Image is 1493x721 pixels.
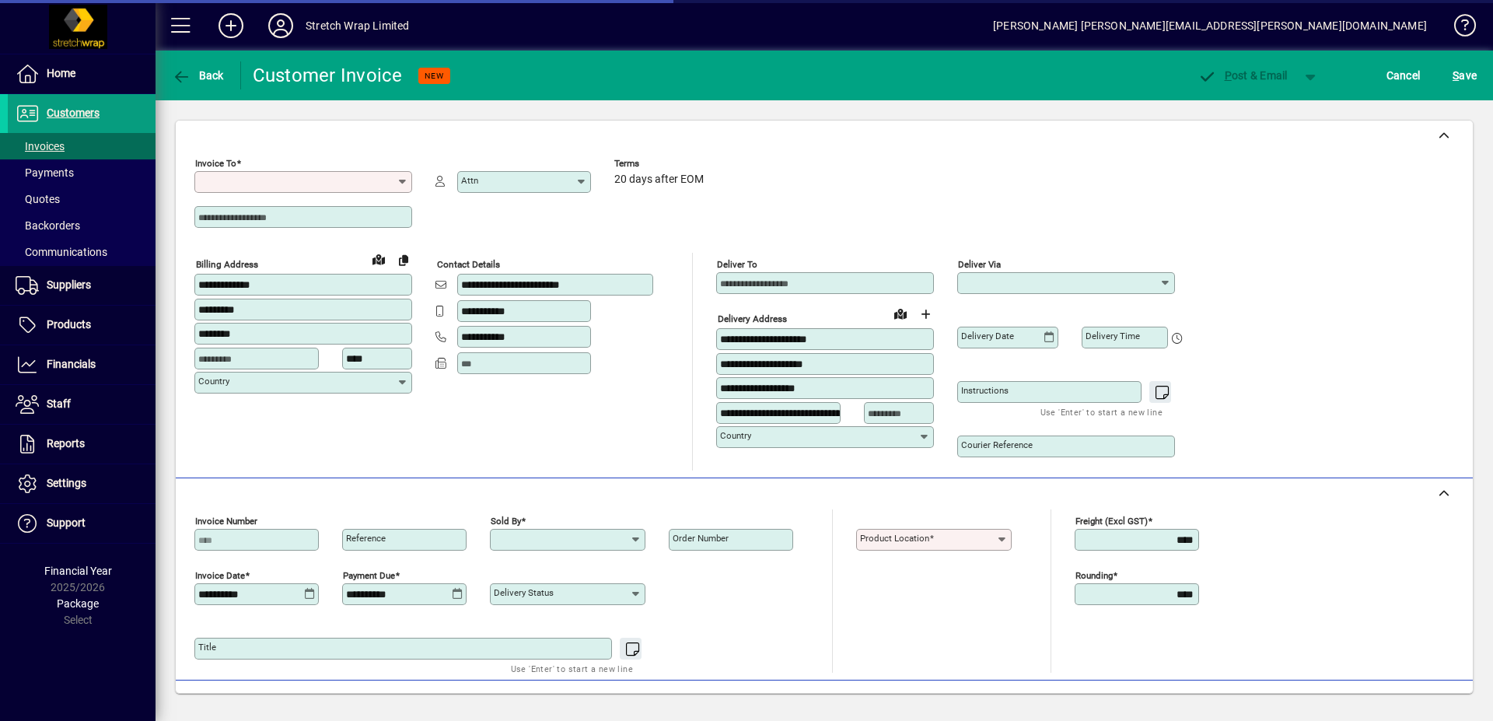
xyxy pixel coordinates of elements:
mat-label: Product location [860,533,929,544]
a: Invoices [8,133,156,159]
mat-label: Country [198,376,229,387]
span: Back [172,69,224,82]
mat-label: Sold by [491,516,521,527]
mat-label: Delivery date [961,331,1014,341]
button: Cancel [1383,61,1425,89]
span: NEW [425,71,444,81]
span: Terms [614,159,708,169]
mat-label: Invoice date [195,570,245,581]
span: Home [47,67,75,79]
mat-label: Attn [461,175,478,186]
mat-label: Delivery status [494,587,554,598]
mat-hint: Use 'Enter' to start a new line [1040,403,1163,421]
button: Choose address [913,302,938,327]
a: Backorders [8,212,156,239]
mat-label: Deliver via [958,259,1001,270]
span: Quotes [16,193,60,205]
span: Settings [47,477,86,489]
a: Quotes [8,186,156,212]
mat-label: Freight (excl GST) [1075,516,1148,527]
div: Stretch Wrap Limited [306,13,410,38]
mat-label: Rounding [1075,570,1113,581]
span: Product History [939,690,1018,715]
span: Reports [47,437,85,450]
div: Customer Invoice [253,63,403,88]
mat-label: Title [198,642,216,653]
a: Financials [8,345,156,384]
mat-label: Courier Reference [961,439,1033,450]
mat-label: Delivery time [1086,331,1140,341]
span: Suppliers [47,278,91,291]
mat-label: Order number [673,533,729,544]
span: 20 days after EOM [614,173,704,186]
span: Product [1367,690,1430,715]
mat-label: Reference [346,533,386,544]
span: Backorders [16,219,80,232]
button: Save [1449,61,1481,89]
app-page-header-button: Back [156,61,241,89]
mat-label: Deliver To [717,259,757,270]
button: Add [206,12,256,40]
a: Reports [8,425,156,464]
a: Knowledge Base [1442,3,1474,54]
span: Cancel [1386,63,1421,88]
span: Package [57,597,99,610]
a: Suppliers [8,266,156,305]
span: Financials [47,358,96,370]
button: Product [1359,688,1438,716]
button: Back [168,61,228,89]
span: Customers [47,107,100,119]
a: Settings [8,464,156,503]
span: P [1225,69,1232,82]
div: [PERSON_NAME] [PERSON_NAME][EMAIL_ADDRESS][PERSON_NAME][DOMAIN_NAME] [993,13,1427,38]
span: Financial Year [44,565,112,577]
button: Profile [256,12,306,40]
mat-hint: Use 'Enter' to start a new line [511,660,633,677]
a: Products [8,306,156,345]
span: ave [1453,63,1477,88]
span: ost & Email [1198,69,1288,82]
button: Copy to Delivery address [391,247,416,272]
a: Support [8,504,156,543]
mat-label: Country [720,430,751,441]
span: Payments [16,166,74,179]
button: Product History [932,688,1024,716]
button: Post & Email [1190,61,1295,89]
mat-label: Invoice To [195,158,236,169]
span: Support [47,516,86,529]
a: Home [8,54,156,93]
mat-label: Instructions [961,385,1009,396]
span: Communications [16,246,107,258]
a: Payments [8,159,156,186]
span: Staff [47,397,71,410]
span: Products [47,318,91,331]
a: View on map [888,301,913,326]
mat-label: Invoice number [195,516,257,527]
span: S [1453,69,1459,82]
a: Staff [8,385,156,424]
a: View on map [366,247,391,271]
span: Invoices [16,140,65,152]
mat-label: Payment due [343,570,395,581]
a: Communications [8,239,156,265]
